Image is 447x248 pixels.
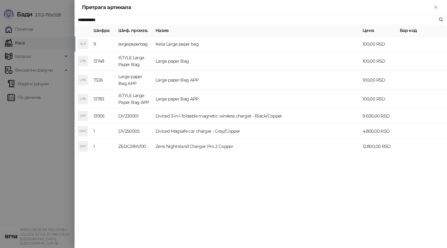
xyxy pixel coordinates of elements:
td: iSTYLE Large Paper Bag [116,52,153,71]
td: 12.800,00 RSD [360,139,397,154]
th: Шифра [91,24,116,37]
td: 100,00 RSD [360,71,397,90]
td: Large paper Bag APP [153,71,360,90]
td: 100,00 RSD [360,90,397,108]
button: Close [432,4,440,11]
div: LPB [78,94,88,104]
th: Цена [360,24,397,37]
td: 7326 [91,71,116,90]
td: 13905 [91,108,116,124]
td: 4.800,00 RSD [360,124,397,139]
td: iSTYLE Large Paper Bag APP [116,90,153,108]
th: Назив [153,24,360,37]
div: Претрага артикала [82,4,432,11]
td: Kesa Large paper bag [153,37,360,52]
div: DMC [78,126,88,136]
td: DV230001 [116,108,153,124]
div: LPB [78,56,88,66]
td: ZEDC28W/00 [116,139,153,154]
td: Dviced Magsafe car charger - Gray/Copper [153,124,360,139]
td: 13783 [91,90,116,108]
td: Large paper Bag [153,52,360,71]
div: D3F [78,111,88,121]
td: 1 [91,124,116,139]
td: 13748 [91,52,116,71]
td: DV250005 [116,124,153,139]
td: Large paper Bag APP [116,71,153,90]
td: Large paper Bag APP [153,90,360,108]
td: largepaperbag [116,37,153,52]
td: 9 [91,37,116,52]
div: LPB [78,75,88,85]
div: KLP [78,39,88,49]
div: ZNC [78,141,88,151]
th: Шиф. произв. [116,24,153,37]
td: 100,00 RSD [360,52,397,71]
td: 9.600,00 RSD [360,108,397,124]
td: Zens Nightstand Charger Pro 2 Copper [153,139,360,154]
td: Dviced 3-in-1 foldable magnetic wireless charger - Black/Copper [153,108,360,124]
td: 1 [91,139,116,154]
td: 100,00 RSD [360,37,397,52]
th: Бар код [397,24,447,37]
